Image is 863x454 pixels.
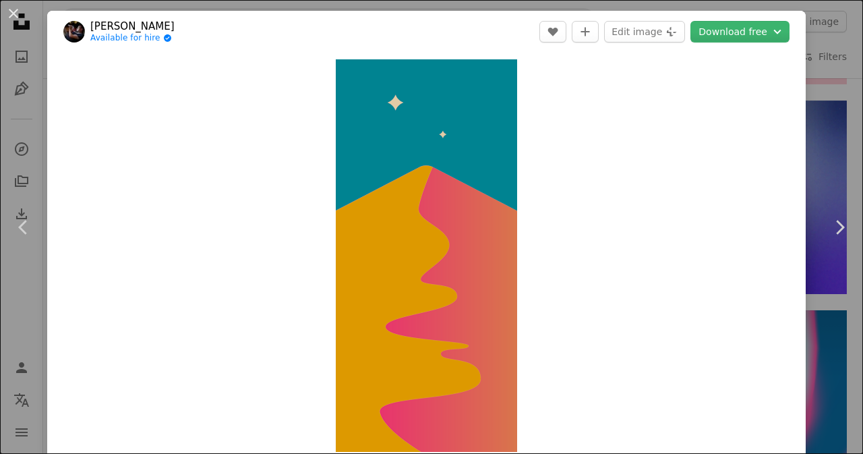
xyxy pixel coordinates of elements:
[816,163,863,292] a: Next
[90,33,175,44] a: Available for hire
[572,21,599,42] button: Add to Collection
[336,59,517,452] button: Zoom in on this image
[604,21,685,42] button: Edit image
[336,59,517,452] img: Desert landscape with stars.
[690,21,790,42] button: Choose download format
[63,21,85,42] img: Go to Greg Daines's profile
[90,20,175,33] a: [PERSON_NAME]
[539,21,566,42] button: Like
